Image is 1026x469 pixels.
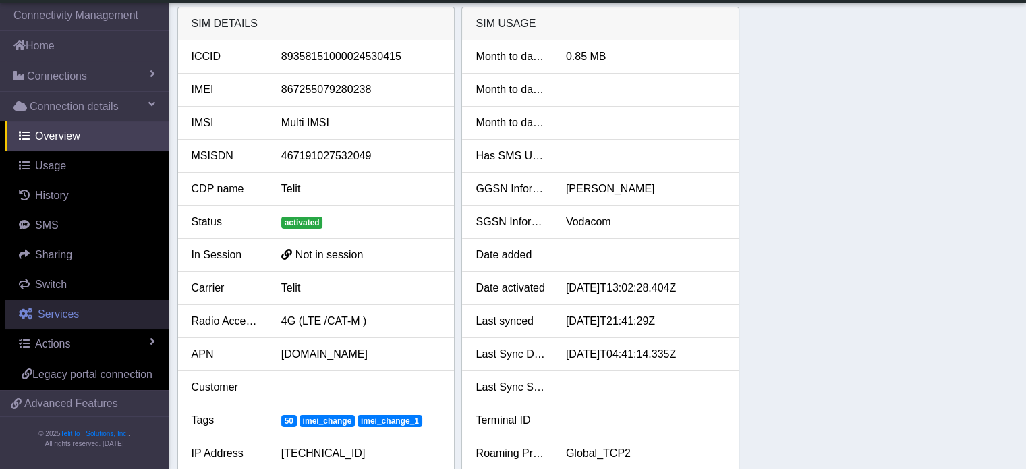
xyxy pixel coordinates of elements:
[271,49,451,65] div: 89358151000024530415
[465,445,555,462] div: Roaming Profile
[35,160,66,171] span: Usage
[465,346,555,362] div: Last Sync Data Usage
[465,82,555,98] div: Month to date SMS
[271,181,451,197] div: Telit
[271,313,451,329] div: 4G (LTE /CAT-M )
[181,49,271,65] div: ICCID
[358,415,422,427] span: imei_change_1
[181,445,271,462] div: IP Address
[35,279,67,290] span: Switch
[465,247,555,263] div: Date added
[35,338,70,350] span: Actions
[5,270,169,300] a: Switch
[24,395,118,412] span: Advanced Features
[556,313,736,329] div: [DATE]T21:41:29Z
[465,280,555,296] div: Date activated
[35,219,59,231] span: SMS
[556,214,736,230] div: Vodacom
[5,151,169,181] a: Usage
[465,214,555,230] div: SGSN Information
[5,121,169,151] a: Overview
[178,7,455,40] div: SIM details
[5,240,169,270] a: Sharing
[465,181,555,197] div: GGSN Information
[181,379,271,395] div: Customer
[181,247,271,263] div: In Session
[181,280,271,296] div: Carrier
[181,115,271,131] div: IMSI
[556,445,736,462] div: Global_TCP2
[35,249,72,260] span: Sharing
[35,190,69,201] span: History
[271,115,451,131] div: Multi IMSI
[465,49,555,65] div: Month to date data
[181,214,271,230] div: Status
[465,148,555,164] div: Has SMS Usage
[27,68,87,84] span: Connections
[465,115,555,131] div: Month to date voice
[465,412,555,429] div: Terminal ID
[32,368,152,380] span: Legacy portal connection
[300,415,355,427] span: imei_change
[271,280,451,296] div: Telit
[271,445,451,462] div: [TECHNICAL_ID]
[181,181,271,197] div: CDP name
[5,181,169,211] a: History
[181,82,271,98] div: IMEI
[35,130,80,142] span: Overview
[556,181,736,197] div: [PERSON_NAME]
[462,7,739,40] div: SIM Usage
[271,346,451,362] div: [DOMAIN_NAME]
[556,280,736,296] div: [DATE]T13:02:28.404Z
[30,99,119,115] span: Connection details
[5,329,169,359] a: Actions
[281,217,323,229] span: activated
[271,82,451,98] div: 867255079280238
[295,249,364,260] span: Not in session
[465,379,555,395] div: Last Sync SMS Usage
[181,313,271,329] div: Radio Access Tech
[181,412,271,429] div: Tags
[271,148,451,164] div: 467191027532049
[181,346,271,362] div: APN
[61,430,128,437] a: Telit IoT Solutions, Inc.
[5,300,169,329] a: Services
[181,148,271,164] div: MSISDN
[5,211,169,240] a: SMS
[556,346,736,362] div: [DATE]T04:41:14.335Z
[465,313,555,329] div: Last synced
[556,49,736,65] div: 0.85 MB
[281,415,297,427] span: 50
[38,308,79,320] span: Services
